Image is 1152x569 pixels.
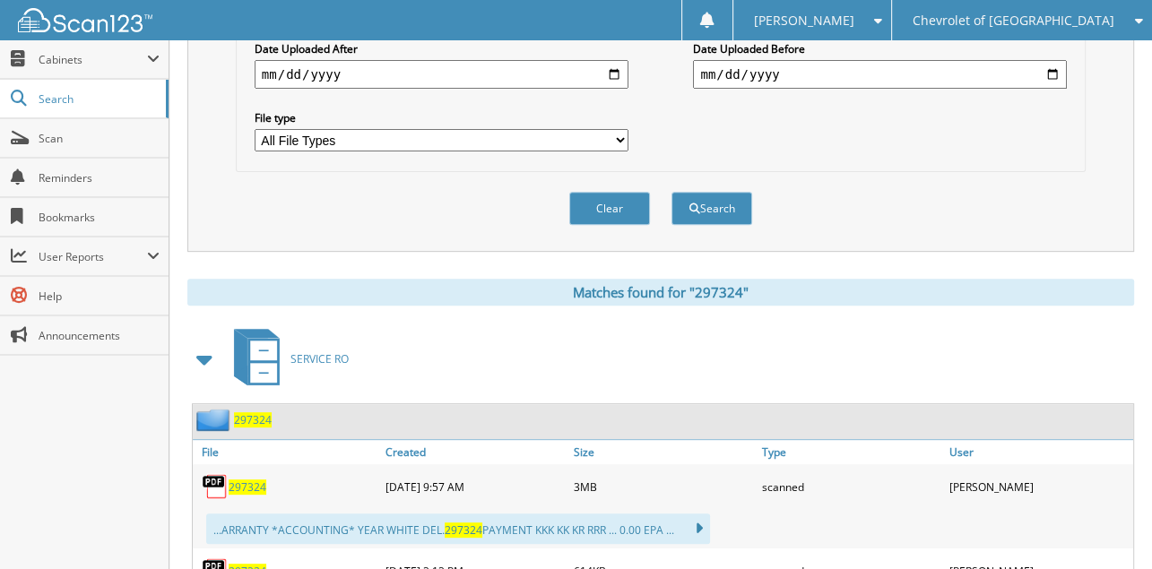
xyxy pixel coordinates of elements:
[255,110,628,125] label: File type
[39,91,157,107] span: Search
[569,192,650,225] button: Clear
[381,440,569,464] a: Created
[1062,483,1152,569] iframe: Chat Widget
[39,328,160,343] span: Announcements
[196,409,234,431] img: folder2.png
[693,41,1067,56] label: Date Uploaded Before
[202,473,229,500] img: PDF.png
[671,192,752,225] button: Search
[18,8,152,32] img: scan123-logo-white.svg
[290,351,349,366] span: SERVICE RO
[445,522,482,538] span: 297324
[945,469,1133,504] div: [PERSON_NAME]
[693,60,1067,89] input: end
[569,440,758,464] a: Size
[39,289,160,304] span: Help
[945,440,1133,464] a: User
[757,469,945,504] div: scanned
[381,469,569,504] div: [DATE] 9:57 AM
[39,170,160,185] span: Reminders
[223,323,349,394] a: SERVICE RO
[753,15,853,26] span: [PERSON_NAME]
[234,412,272,427] a: 297324
[255,60,628,89] input: start
[39,210,160,225] span: Bookmarks
[39,131,160,146] span: Scan
[39,249,147,264] span: User Reports
[757,440,945,464] a: Type
[193,440,381,464] a: File
[913,15,1114,26] span: Chevrolet of [GEOGRAPHIC_DATA]
[229,479,266,495] a: 297324
[39,52,147,67] span: Cabinets
[569,469,758,504] div: 3MB
[187,279,1134,306] div: Matches found for "297324"
[255,41,628,56] label: Date Uploaded After
[206,513,710,544] div: ...ARRANTY *ACCOUNTING* YEAR WHITE DEL. PAYMENT KKK KK KR RRR ... 0.00 EPA ...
